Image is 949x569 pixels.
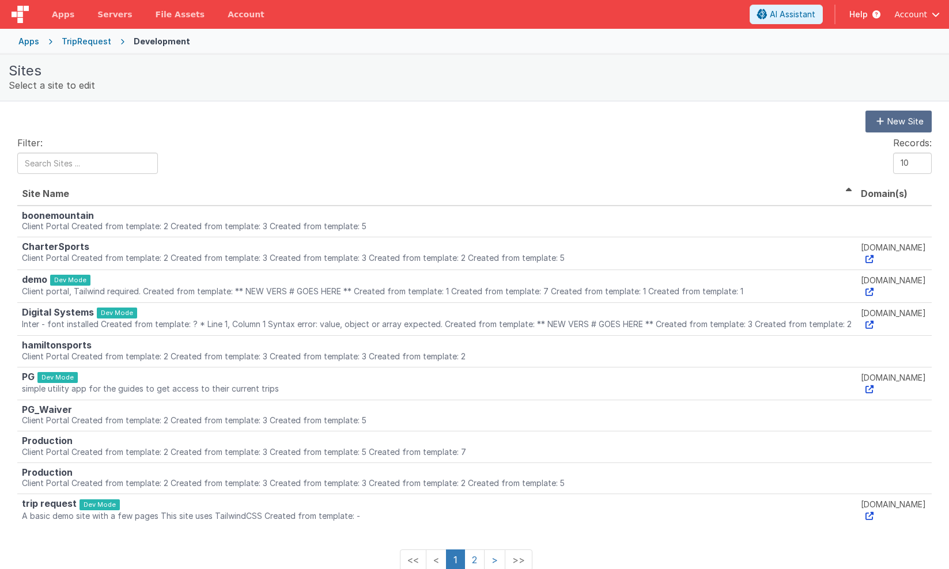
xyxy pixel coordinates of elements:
span: Domain(s) [861,188,908,199]
p: Client Portal Created from template: 2 Created from template: 3 Created from template: 5 Created ... [22,446,852,458]
p: Client Portal Created from template: 2 Created from template: 3 Created from template: 5 [22,415,852,426]
p: [DOMAIN_NAME] [861,499,927,522]
label: Records: [893,136,932,150]
p: Client Portal Created from template: 2 Created from template: 3 Created from template: 3 Created ... [22,351,852,362]
p: [DOMAIN_NAME] [861,242,927,265]
span: Account [894,9,927,20]
p: simple utility app for the guides to get access to their current trips [22,383,852,394]
p: [DOMAIN_NAME] [861,275,927,298]
span: Dev Mode [97,308,137,318]
p: Client Portal Created from template: 2 Created from template: 3 Created from template: 3 Created ... [22,252,852,264]
div: Development [134,36,190,47]
p: Client Portal Created from template: 2 Created from template: 3 Created from template: 5 [22,221,852,232]
p: [DOMAIN_NAME] [861,308,927,331]
strong: PG_Waiver [22,404,72,415]
span: Apps [52,9,74,20]
span: Dev Mode [80,499,120,510]
strong: Production [22,466,73,478]
h1: Sites [9,63,940,78]
span: Site Name [22,188,69,199]
span: AI Assistant [770,9,815,20]
span: Help [849,9,868,20]
strong: Digital Systems [22,306,94,318]
strong: boonemountain [22,210,94,221]
p: A basic demo site with a few pages This site uses TailwindCSS Created from template: - [22,510,852,522]
p: Inter - font installed Created from template: ? * Line 1, Column 1 Syntax error: value, object or... [22,318,852,330]
p: Client Portal Created from template: 2 Created from template: 3 Created from template: 3 Created ... [22,477,852,489]
p: [DOMAIN_NAME] [861,372,927,395]
span: Dev Mode [50,275,90,286]
label: Filter: [17,136,43,150]
button: Account [894,9,940,20]
div: Select a site to edit [9,78,940,92]
strong: hamiltonsports [22,339,92,351]
strong: trip request [22,498,77,509]
strong: demo [22,274,47,285]
span: Servers [97,9,132,20]
span: File Assets [156,9,205,20]
input: Search Sites ... [17,153,158,174]
span: Dev Mode [37,372,78,383]
p: Client portal, Tailwind required. Created from template: ** NEW VERS # GOES HERE ** Created from ... [22,286,852,297]
strong: PG [22,371,35,382]
button: New Site [865,111,932,132]
button: AI Assistant [750,5,823,24]
strong: Production [22,435,73,446]
strong: CharterSports [22,241,89,252]
div: TripRequest [62,36,111,47]
div: Apps [18,36,39,47]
